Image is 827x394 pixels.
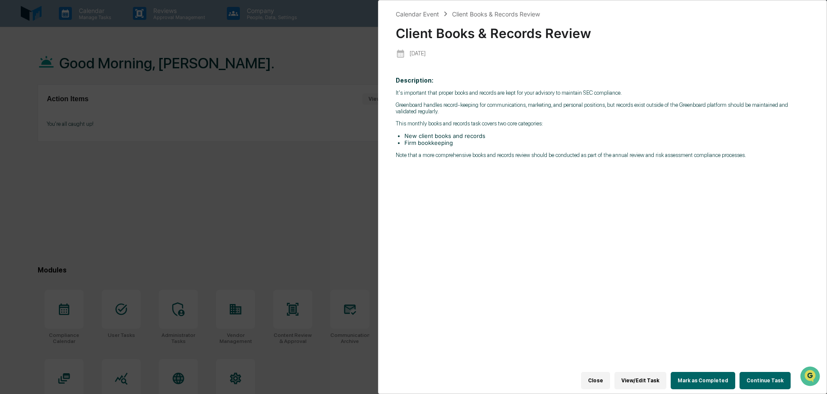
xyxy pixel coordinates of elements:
[86,147,105,153] span: Pylon
[396,152,809,158] p: Note that a more comprehensive books and records review should be conducted as part of the annual...
[404,139,809,146] li: Firm bookkeeping
[452,10,540,18] div: Client Books & Records Review
[799,365,823,389] iframe: Open customer support
[404,132,809,139] li: New client books and records
[671,372,735,389] button: Mark as Completed
[396,120,809,127] p: This monthly books and records task covers two core categories:
[59,106,111,121] a: 🗄️Attestations
[63,110,70,117] div: 🗄️
[71,109,107,118] span: Attestations
[396,102,809,115] p: Greenboard handles record-keeping for communications, marketing, and personal positions, but reco...
[9,66,24,82] img: 1746055101610-c473b297-6a78-478c-a979-82029cc54cd1
[581,372,610,389] button: Close
[396,10,439,18] div: Calendar Event
[740,372,791,389] button: Continue Task
[5,106,59,121] a: 🖐️Preclearance
[9,110,16,117] div: 🖐️
[17,109,56,118] span: Preclearance
[29,66,142,75] div: Start new chat
[5,122,58,138] a: 🔎Data Lookup
[396,77,433,84] b: Description:
[396,19,809,41] div: Client Books & Records Review
[410,50,426,57] p: [DATE]
[61,146,105,153] a: Powered byPylon
[9,18,158,32] p: How can we help?
[29,75,110,82] div: We're available if you need us!
[9,126,16,133] div: 🔎
[147,69,158,79] button: Start new chat
[17,125,55,134] span: Data Lookup
[396,90,809,96] p: It's important that proper books and records are kept for your advisory to maintain SEC compliance.
[614,372,666,389] button: View/Edit Task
